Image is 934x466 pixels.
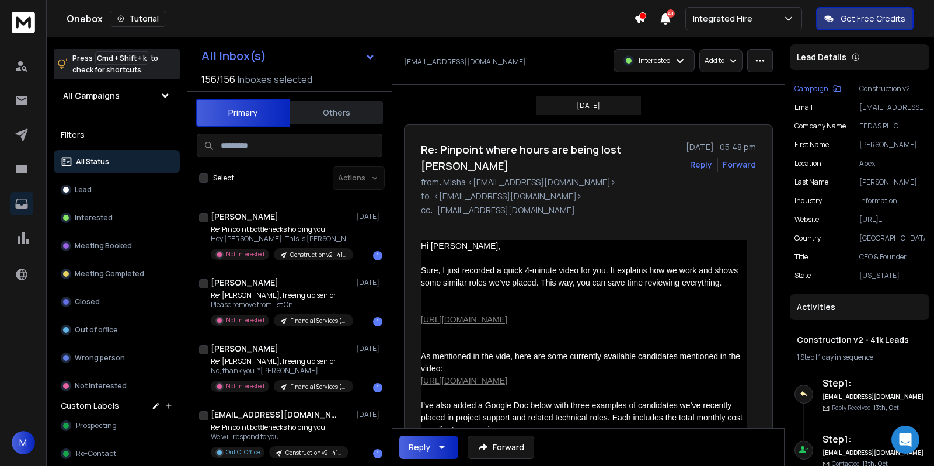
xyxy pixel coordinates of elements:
button: Get Free Credits [816,7,914,30]
p: EEDAS PLLC [859,121,925,131]
p: Last Name [794,178,828,187]
p: Please remove from list On [211,300,351,309]
h6: Step 1 : [823,376,925,390]
div: 1 [373,383,382,392]
button: Out of office [54,318,180,342]
span: Cmd + Shift + k [95,51,148,65]
p: website [794,215,819,224]
button: All Campaigns [54,84,180,107]
button: Forward [468,436,534,459]
p: [DATE] [356,278,382,287]
p: No, thank you. *[PERSON_NAME] [211,366,351,375]
button: Closed [54,290,180,314]
h1: All Inbox(s) [201,50,266,62]
p: Re: [PERSON_NAME], freeing up senior [211,291,351,300]
button: Reply [399,436,458,459]
h1: [PERSON_NAME] [211,211,278,222]
button: Primary [196,99,290,127]
p: Interested [75,213,113,222]
p: Construction v2 - 41k Leads [285,448,341,457]
div: Activities [790,294,929,320]
p: Company Name [794,121,846,131]
div: 1 [373,317,382,326]
p: [GEOGRAPHIC_DATA] [859,234,925,243]
button: Interested [54,206,180,229]
p: location [794,159,821,168]
h3: Filters [54,127,180,143]
p: CEO & Founder [859,252,925,262]
div: Reply [409,441,430,453]
button: Campaign [794,84,841,93]
p: Re: Pinpoint bottlenecks holding you [211,423,348,432]
div: Sure, I just recorded a quick 4-minute video for you. It explains how we work and shows some simi... [421,265,747,289]
h1: Construction v2 - 41k Leads [797,334,922,346]
div: Open Intercom Messenger [891,426,919,454]
a: [URL][DOMAIN_NAME] [421,315,507,324]
p: Not Interested [226,382,264,391]
p: [US_STATE] [859,271,925,280]
p: Construction v2 - 41k Leads [290,251,346,259]
h6: [EMAIL_ADDRESS][DOMAIN_NAME] [823,392,925,401]
p: Email [794,103,813,112]
button: Prospecting [54,414,180,437]
p: [EMAIL_ADDRESS][DOMAIN_NAME] [404,57,526,67]
p: Not Interested [75,381,127,391]
p: information technology & services [859,196,925,206]
p: Financial Services (Insurance Focused) [290,382,346,391]
p: Lead [75,185,92,194]
p: Closed [75,297,100,307]
button: All Inbox(s) [192,44,385,68]
button: Meeting Completed [54,262,180,286]
h6: [EMAIL_ADDRESS][DOMAIN_NAME] [823,448,925,457]
p: cc: [421,204,433,216]
p: Re: [PERSON_NAME], freeing up senior [211,357,351,366]
p: Out Of Office [226,448,260,457]
h1: [PERSON_NAME] [211,277,278,288]
p: We will respond to you [211,432,348,441]
div: Hi [PERSON_NAME], [421,240,747,252]
p: First Name [794,140,829,149]
div: 1 [373,251,382,260]
span: 156 / 156 [201,72,235,86]
button: Others [290,100,383,126]
span: 48 [667,9,675,18]
h1: [PERSON_NAME] [211,343,278,354]
button: Re-Contact [54,442,180,465]
p: [URL][DOMAIN_NAME] [859,215,925,224]
button: Meeting Booked [54,234,180,258]
p: industry [794,196,822,206]
p: Interested [639,56,671,65]
h3: Inboxes selected [238,72,312,86]
h1: Re: Pinpoint where hours are being lost [PERSON_NAME] [421,141,679,174]
h6: Step 1 : [823,432,925,446]
p: State [794,271,811,280]
label: Select [213,173,234,183]
span: 1 Step [797,352,814,362]
div: As mentioned in the vide, here are some currently available candidates mentioned in the video: [421,350,747,375]
p: Apex [859,159,925,168]
p: Out of office [75,325,118,335]
p: [DATE] : 05:48 pm [686,141,756,153]
button: M [12,431,35,454]
p: from: Misha <[EMAIL_ADDRESS][DOMAIN_NAME]> [421,176,756,188]
p: Lead Details [797,51,846,63]
div: Onebox [67,11,634,27]
button: Tutorial [110,11,166,27]
p: title [794,252,808,262]
button: All Status [54,150,180,173]
span: 13th, Oct [873,404,899,412]
span: 1 day in sequence [818,352,873,362]
button: Wrong person [54,346,180,370]
div: 1 [373,449,382,458]
p: Country [794,234,821,243]
div: Forward [723,159,756,171]
p: to: <[EMAIL_ADDRESS][DOMAIN_NAME]> [421,190,756,202]
p: [EMAIL_ADDRESS][DOMAIN_NAME] [859,103,925,112]
h1: All Campaigns [63,90,120,102]
p: [DATE] [356,410,382,419]
button: Lead [54,178,180,201]
h3: Custom Labels [61,400,119,412]
a: [URL][DOMAIN_NAME] [421,376,507,385]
